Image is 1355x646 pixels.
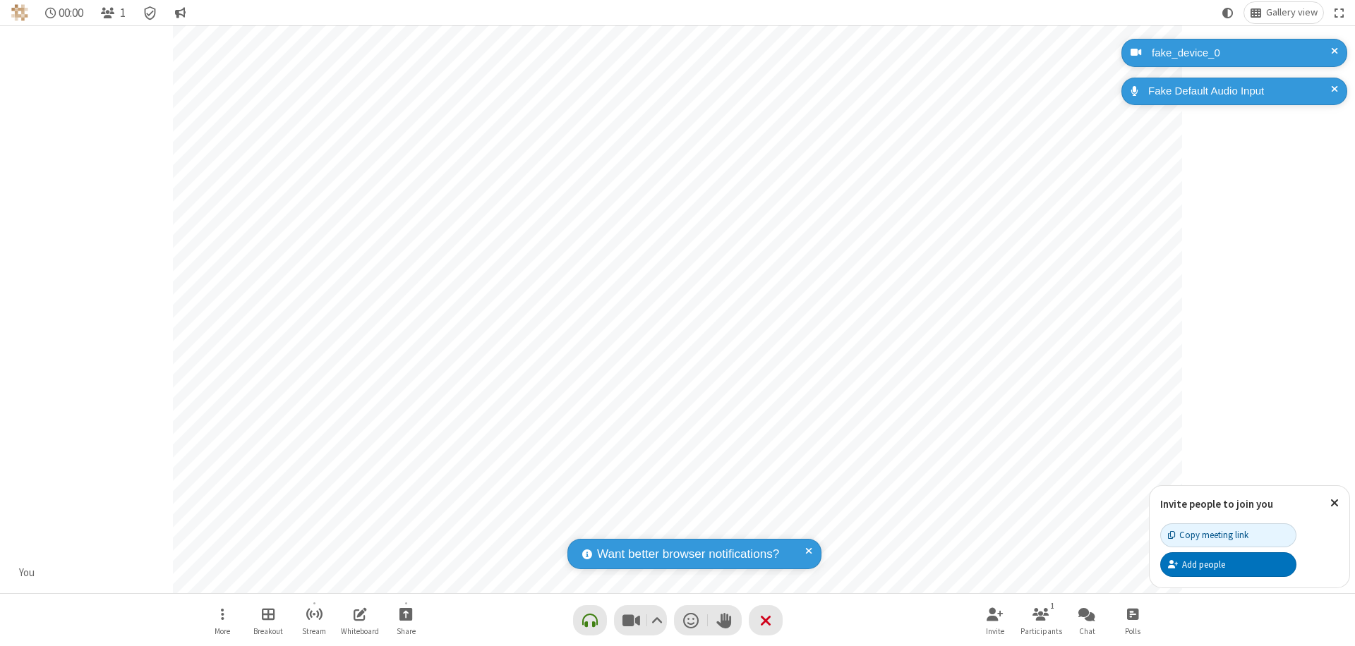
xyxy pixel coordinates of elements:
[1160,523,1296,547] button: Copy meeting link
[14,565,40,581] div: You
[1066,600,1108,640] button: Open chat
[385,600,427,640] button: Start sharing
[1143,83,1337,99] div: Fake Default Audio Input
[293,600,335,640] button: Start streaming
[120,6,126,20] span: 1
[201,600,243,640] button: Open menu
[1244,2,1323,23] button: Change layout
[1266,7,1318,18] span: Gallery view
[339,600,381,640] button: Open shared whiteboard
[1047,599,1059,612] div: 1
[974,600,1016,640] button: Invite participants (⌘+Shift+I)
[59,6,83,20] span: 00:00
[674,605,708,635] button: Send a reaction
[341,627,379,635] span: Whiteboard
[1320,486,1349,520] button: Close popover
[573,605,607,635] button: Connect your audio
[247,600,289,640] button: Manage Breakout Rooms
[708,605,742,635] button: Raise hand
[1160,552,1296,576] button: Add people
[1020,627,1062,635] span: Participants
[597,545,779,563] span: Want better browser notifications?
[1020,600,1062,640] button: Open participant list
[1125,627,1140,635] span: Polls
[95,2,131,23] button: Open participant list
[986,627,1004,635] span: Invite
[1079,627,1095,635] span: Chat
[253,627,283,635] span: Breakout
[749,605,783,635] button: End or leave meeting
[1160,497,1273,511] label: Invite people to join you
[11,4,28,21] img: QA Selenium DO NOT DELETE OR CHANGE
[1147,45,1337,61] div: fake_device_0
[302,627,326,635] span: Stream
[1329,2,1350,23] button: Fullscreen
[397,627,416,635] span: Share
[40,2,90,23] div: Timer
[1112,600,1154,640] button: Open poll
[647,605,666,635] button: Video setting
[215,627,230,635] span: More
[169,2,191,23] button: Conversation
[1168,528,1248,542] div: Copy meeting link
[137,2,164,23] div: Meeting details Encryption enabled
[1217,2,1239,23] button: Using system theme
[614,605,667,635] button: Stop video (⌘+Shift+V)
